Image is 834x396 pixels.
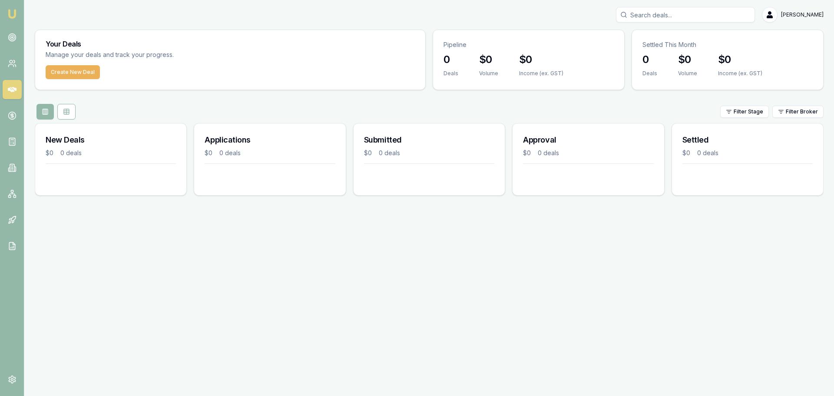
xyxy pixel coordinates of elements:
div: Income (ex. GST) [519,70,563,77]
input: Search deals [616,7,755,23]
div: $0 [205,149,212,157]
h3: New Deals [46,134,176,146]
div: $0 [364,149,372,157]
button: Filter Broker [772,106,824,118]
h3: Approval [523,134,653,146]
p: Manage your deals and track your progress. [46,50,268,60]
h3: Applications [205,134,335,146]
span: [PERSON_NAME] [781,11,824,18]
span: Filter Stage [734,108,763,115]
div: 0 deals [379,149,400,157]
div: 0 deals [538,149,559,157]
span: Filter Broker [786,108,818,115]
img: emu-icon-u.png [7,9,17,19]
h3: Your Deals [46,40,415,47]
h3: $0 [479,53,498,67]
h3: 0 [642,53,657,67]
div: 0 deals [219,149,241,157]
div: $0 [523,149,531,157]
h3: Submitted [364,134,494,146]
div: Income (ex. GST) [718,70,762,77]
div: 0 deals [697,149,718,157]
h3: $0 [718,53,762,67]
h3: $0 [519,53,563,67]
h3: $0 [678,53,697,67]
div: Deals [642,70,657,77]
div: Volume [479,70,498,77]
p: Settled This Month [642,40,813,49]
div: $0 [46,149,53,157]
h3: 0 [443,53,458,67]
button: Create New Deal [46,65,100,79]
div: $0 [682,149,690,157]
div: Deals [443,70,458,77]
div: Volume [678,70,697,77]
div: 0 deals [60,149,82,157]
h3: Settled [682,134,813,146]
p: Pipeline [443,40,614,49]
button: Filter Stage [720,106,769,118]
